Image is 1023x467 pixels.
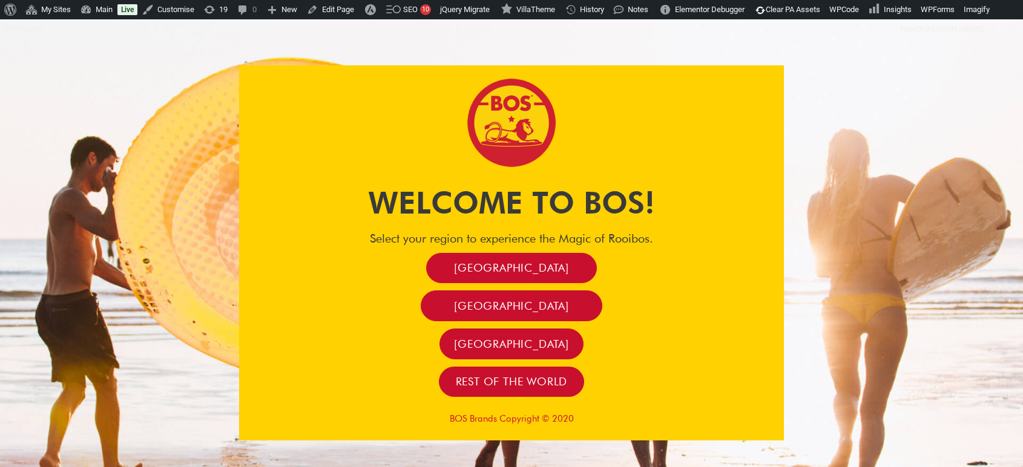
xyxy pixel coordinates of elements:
a: Howzit, [896,19,1004,39]
p: BOS Brands Copyright © 2020 [239,413,784,424]
h4: Select your region to experience the Magic of Rooibos. [239,231,784,246]
a: [GEOGRAPHIC_DATA] [421,290,602,321]
span: [GEOGRAPHIC_DATA] [454,337,569,351]
h1: Welcome to BOS! [239,181,784,224]
a: Live [117,4,137,15]
a: [GEOGRAPHIC_DATA] [439,328,584,359]
img: Bos Brands [466,77,557,168]
a: [GEOGRAPHIC_DATA] [426,253,597,284]
span: [PERSON_NAME] [926,24,984,33]
div: 10 [420,4,431,15]
span: Rest of the world [456,374,568,388]
span: [GEOGRAPHIC_DATA] [454,299,569,313]
a: Rest of the world [439,367,585,397]
span: [GEOGRAPHIC_DATA] [454,261,569,275]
